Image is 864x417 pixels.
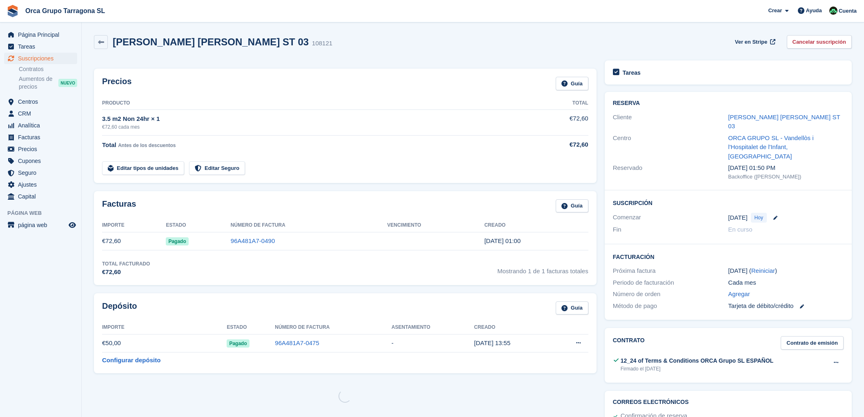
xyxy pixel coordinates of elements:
th: Creado [484,219,588,232]
a: [PERSON_NAME] [PERSON_NAME] ST 03 [728,114,840,130]
div: NUEVO [58,79,77,87]
a: Ver en Stripe [732,35,777,49]
a: 96A481A7-0490 [231,237,275,244]
th: Estado [166,219,230,232]
a: menu [4,108,77,119]
a: Agregar [728,290,750,299]
a: Vista previa de la tienda [67,220,77,230]
div: 12_24 of Terms & Conditions ORCA Grupo SL ESPAÑOL [621,357,773,365]
div: €72,60 [102,268,150,277]
span: CRM [18,108,67,119]
th: Asentamiento [392,321,474,334]
span: Seguro [18,167,67,178]
a: Editar tipos de unidades [102,161,184,175]
a: Configurar depósito [102,356,160,365]
th: Producto [102,97,532,110]
span: Página Principal [18,29,67,40]
div: [DATE] 01:50 PM [728,163,844,173]
span: Tareas [18,41,67,52]
td: €50,00 [102,334,227,352]
time: 2025-10-02 23:00:00 UTC [728,213,747,223]
span: Página web [7,209,81,217]
span: Ayuda [806,7,822,15]
span: Mostrando 1 de 1 facturas totales [497,260,588,277]
h2: Tareas [623,69,641,76]
td: €72,60 [532,109,588,135]
a: menu [4,29,77,40]
a: menu [4,41,77,52]
h2: Suscripción [613,198,844,207]
div: Tarjeta de débito/crédito [728,301,844,311]
span: Facturas [18,132,67,143]
div: Backoffice ([PERSON_NAME]) [728,173,844,181]
a: Aumentos de precios NUEVO [19,75,77,91]
span: página web [18,219,67,231]
div: Cada mes [728,278,844,288]
span: Ver en Stripe [735,38,767,46]
div: Comenzar [613,213,728,223]
span: Capital [18,191,67,202]
span: Analítica [18,120,67,131]
div: €72,60 [532,140,588,149]
a: Contratos [19,65,77,73]
th: Importe [102,219,166,232]
div: Centro [613,134,728,161]
div: €72,60 cada mes [102,123,532,131]
h2: Depósito [102,301,137,315]
span: Precios [18,143,67,155]
h2: Precios [102,77,131,90]
span: Suscripciones [18,53,67,64]
span: Cuenta [839,7,857,15]
img: stora-icon-8386f47178a22dfd0bd8f6a31ec36ba5ce8667c1dd55bd0f319d3a0aa187defe.svg [7,5,19,17]
a: menú [4,219,77,231]
time: 2025-10-02 23:00:30 UTC [484,237,521,244]
img: Tania [829,7,837,15]
td: €72,60 [102,232,166,250]
div: Total facturado [102,260,150,268]
th: Vencimiento [387,219,484,232]
div: Fin [613,225,728,234]
a: Reiniciar [751,267,775,274]
span: Pagado [227,339,249,348]
h2: Facturas [102,199,136,213]
a: menu [4,179,77,190]
div: Periodo de facturación [613,278,728,288]
div: 108121 [312,39,332,48]
th: Número de factura [231,219,387,232]
h2: Correos electrónicos [613,399,844,406]
span: Pagado [166,237,188,245]
span: Antes de los descuentos [118,143,176,148]
a: Guía [556,199,588,213]
h2: Facturación [613,252,844,261]
h2: Contrato [613,336,645,350]
div: Próxima factura [613,266,728,276]
a: Guía [556,77,588,90]
a: Cancelar suscripción [787,35,852,49]
th: Estado [227,321,275,334]
div: Firmado el [DATE] [621,365,773,372]
span: Ajustes [18,179,67,190]
h2: [PERSON_NAME] [PERSON_NAME] ST 03 [113,36,309,47]
th: Total [532,97,588,110]
a: Contrato de emisión [781,336,844,350]
div: Cliente [613,113,728,131]
a: Guía [556,301,588,315]
div: 3.5 m2 Non 24hr × 1 [102,114,532,124]
span: Aumentos de precios [19,75,58,91]
td: - [392,334,474,352]
span: Centros [18,96,67,107]
span: Cupones [18,155,67,167]
a: menu [4,191,77,202]
span: En curso [728,226,752,233]
a: Orca Grupo Tarragona SL [22,4,108,18]
span: Total [102,141,116,148]
th: Importe [102,321,227,334]
a: menu [4,143,77,155]
a: 96A481A7-0475 [275,339,319,346]
span: Crear [768,7,782,15]
th: Número de factura [275,321,392,334]
time: 2025-09-29 11:55:22 UTC [474,339,510,346]
a: menu [4,167,77,178]
a: Editar Seguro [189,161,245,175]
a: menu [4,96,77,107]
